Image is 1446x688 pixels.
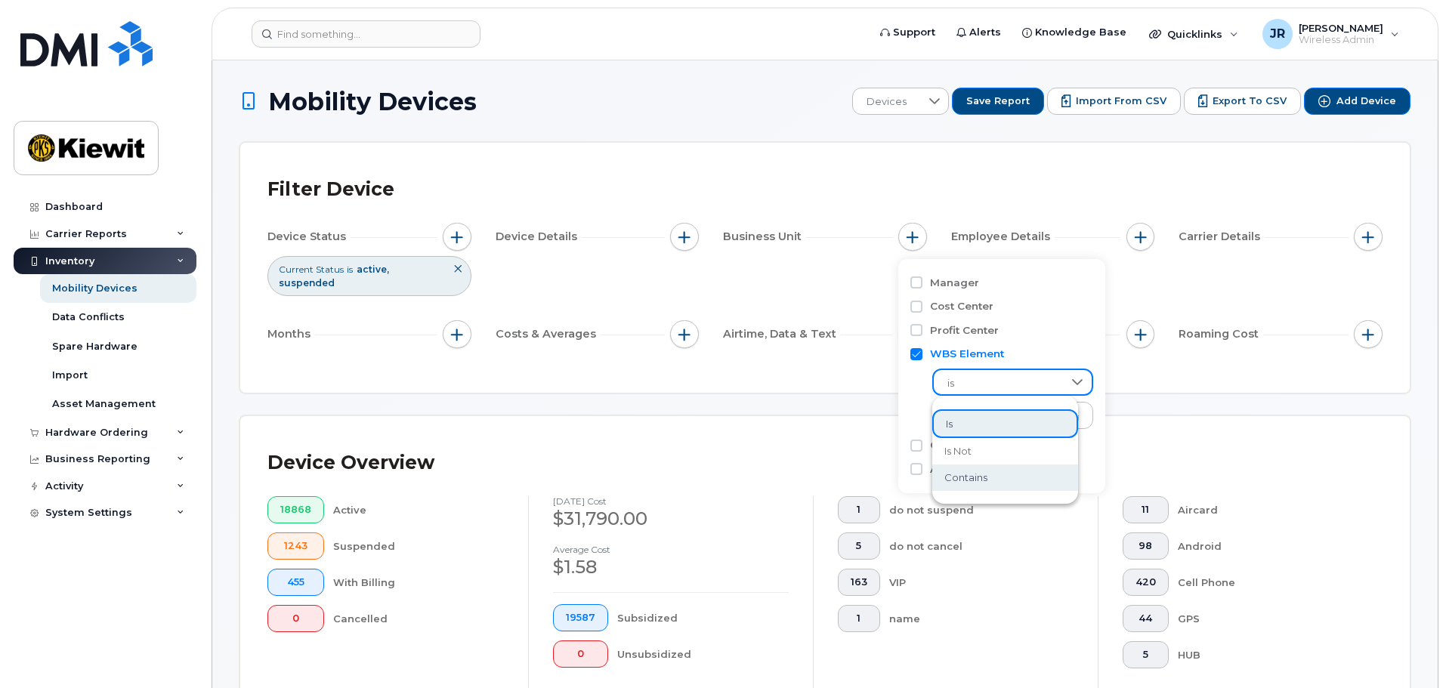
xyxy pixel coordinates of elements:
[952,88,1044,115] button: Save Report
[946,417,953,431] span: is
[1135,576,1156,588] span: 420
[1135,504,1156,516] span: 11
[1304,88,1410,115] button: Add Device
[1135,540,1156,552] span: 98
[1184,88,1301,115] button: Export to CSV
[723,229,806,245] span: Business Unit
[838,532,880,560] button: 5
[267,569,324,596] button: 455
[279,277,335,288] span: suspended
[889,532,1074,560] div: do not cancel
[357,264,389,275] span: active
[1123,569,1169,596] button: 420
[333,496,505,523] div: Active
[280,612,311,625] span: 0
[496,229,582,245] span: Device Details
[932,403,1078,497] ul: Option List
[553,640,608,668] button: 0
[1123,496,1169,523] button: 11
[496,326,601,342] span: Costs & Averages
[1178,532,1359,560] div: Android
[851,540,867,552] span: 5
[1178,569,1359,596] div: Cell Phone
[617,640,789,668] div: Unsubsidized
[851,612,867,625] span: 1
[1123,605,1169,632] button: 44
[889,496,1074,523] div: do not suspend
[932,438,1078,464] li: is not
[267,496,324,523] button: 18868
[930,276,979,290] label: Manager
[267,229,351,245] span: Device Status
[1179,229,1265,245] span: Carrier Details
[566,648,595,660] span: 0
[1123,532,1169,560] button: 98
[1380,622,1435,677] iframe: Messenger Launcher
[932,464,1078,491] li: contains
[1178,641,1359,668] div: HUB
[838,496,880,523] button: 1
[280,576,311,588] span: 455
[553,496,789,506] h4: [DATE] cost
[267,170,394,209] div: Filter Device
[1213,94,1287,108] span: Export to CSV
[1135,649,1156,661] span: 5
[930,299,993,313] label: Cost Center
[333,532,505,560] div: Suspended
[851,576,867,588] span: 163
[267,326,315,342] span: Months
[268,88,477,115] span: Mobility Devices
[1336,94,1396,108] span: Add Device
[279,263,344,276] span: Current Status
[1123,641,1169,668] button: 5
[889,569,1074,596] div: VIP
[1178,605,1359,632] div: GPS
[932,409,1078,439] li: is
[333,569,505,596] div: With Billing
[1135,612,1156,625] span: 44
[553,506,789,532] div: $31,790.00
[930,462,1023,477] label: Additional Status
[951,229,1055,245] span: Employee Details
[267,605,324,632] button: 0
[553,545,789,554] h4: Average cost
[347,263,353,276] span: is
[889,605,1074,632] div: name
[1076,94,1166,108] span: Import from CSV
[853,88,920,116] span: Devices
[934,370,1063,397] span: is
[723,326,841,342] span: Airtime, Data & Text
[280,540,311,552] span: 1243
[930,323,999,338] label: Profit Center
[944,444,972,458] span: is not
[333,605,505,632] div: Cancelled
[267,443,434,483] div: Device Overview
[930,347,1004,361] label: WBS Element
[838,569,880,596] button: 163
[280,504,311,516] span: 18868
[1047,88,1181,115] button: Import from CSV
[553,604,608,631] button: 19587
[617,604,789,631] div: Subsidized
[1179,326,1263,342] span: Roaming Cost
[944,470,987,485] span: contains
[966,94,1030,108] span: Save Report
[851,504,867,516] span: 1
[838,605,880,632] button: 1
[566,612,595,624] span: 19587
[553,554,789,580] div: $1.58
[267,532,324,560] button: 1243
[930,438,1013,452] label: Company Code
[1178,496,1359,523] div: Aircard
